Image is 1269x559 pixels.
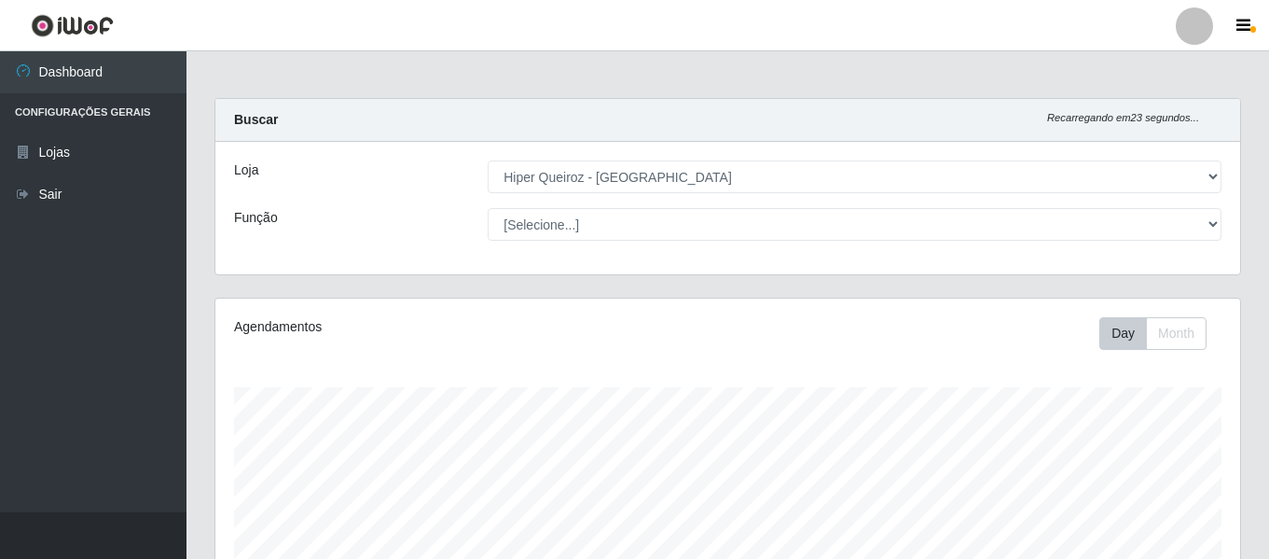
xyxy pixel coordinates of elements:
[234,112,278,127] strong: Buscar
[1099,317,1147,350] button: Day
[234,208,278,228] label: Função
[1146,317,1207,350] button: Month
[234,161,258,180] label: Loja
[31,14,114,37] img: CoreUI Logo
[1099,317,1221,350] div: Toolbar with button groups
[1047,112,1199,123] i: Recarregando em 23 segundos...
[234,317,629,337] div: Agendamentos
[1099,317,1207,350] div: First group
